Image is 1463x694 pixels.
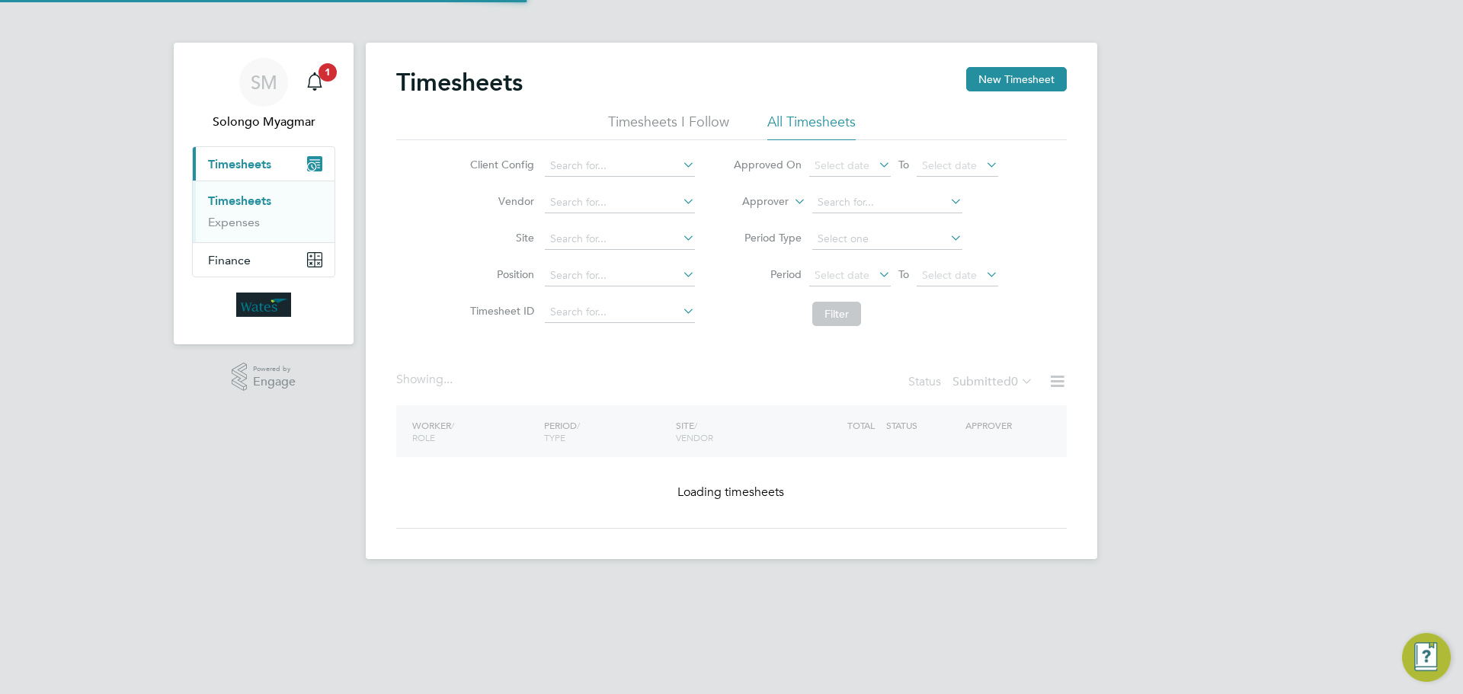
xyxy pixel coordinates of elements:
span: SM [251,72,277,92]
label: Vendor [466,194,534,208]
label: Period Type [733,231,802,245]
span: Select date [922,268,977,282]
input: Select one [812,229,962,250]
a: Go to home page [192,293,335,317]
button: Timesheets [193,147,335,181]
div: Status [908,372,1036,393]
li: Timesheets I Follow [608,113,729,140]
label: Position [466,267,534,281]
span: Timesheets [208,157,271,171]
label: Timesheet ID [466,304,534,318]
a: SMSolongo Myagmar [192,58,335,131]
input: Search for... [812,192,962,213]
button: New Timesheet [966,67,1067,91]
span: Solongo Myagmar [192,113,335,131]
label: Submitted [952,374,1033,389]
span: Select date [815,158,869,172]
input: Search for... [545,265,695,286]
label: Site [466,231,534,245]
span: Powered by [253,363,296,376]
button: Filter [812,302,861,326]
div: Timesheets [193,181,335,242]
li: All Timesheets [767,113,856,140]
a: Expenses [208,215,260,229]
label: Client Config [466,158,534,171]
input: Search for... [545,192,695,213]
span: 0 [1011,374,1018,389]
input: Search for... [545,229,695,250]
a: Powered byEngage [232,363,296,392]
button: Finance [193,243,335,277]
span: Finance [208,253,251,267]
label: Approver [720,194,789,209]
span: To [894,264,914,284]
a: Timesheets [208,193,271,208]
nav: Main navigation [174,43,354,344]
img: wates-logo-retina.png [236,293,291,317]
span: ... [443,372,453,387]
span: Engage [253,376,296,389]
h2: Timesheets [396,67,523,98]
input: Search for... [545,302,695,323]
span: 1 [319,63,337,82]
label: Period [733,267,802,281]
div: Showing [396,372,456,388]
label: Approved On [733,158,802,171]
span: To [894,155,914,174]
span: Select date [815,268,869,282]
a: 1 [299,58,330,107]
input: Search for... [545,155,695,177]
button: Engage Resource Center [1402,633,1451,682]
span: Select date [922,158,977,172]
